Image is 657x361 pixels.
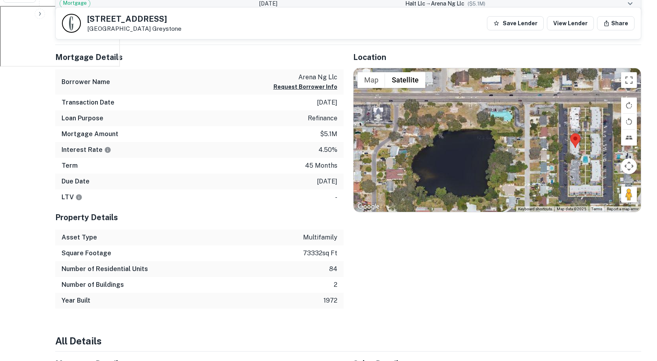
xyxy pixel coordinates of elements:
button: Rotate map counterclockwise [621,114,637,129]
h6: Number of Buildings [62,280,124,290]
p: 4.50% [318,145,337,155]
h5: Mortgage Details [55,51,344,63]
img: Google [356,202,382,212]
p: refinance [308,114,337,123]
a: View Lender [547,16,594,30]
button: Drag Pegman onto the map to open Street View [621,187,637,202]
button: Tilt map [621,130,637,146]
button: Toggle fullscreen view [621,72,637,88]
h4: All Details [55,334,641,348]
svg: LTVs displayed on the website are for informational purposes only and may be reported incorrectly... [75,194,82,201]
p: [DATE] [317,177,337,186]
button: Rotate map clockwise [621,97,637,113]
h6: Due Date [62,177,90,186]
span: halt llc [405,0,425,7]
p: 2 [334,280,337,290]
h6: Mortgage Amount [62,129,118,139]
h6: Number of Residential Units [62,264,148,274]
span: arena ng llc [431,0,464,7]
p: [DATE] [317,98,337,107]
a: Greystone [152,25,182,32]
button: Show street map [358,72,385,88]
button: Save Lender [487,16,544,30]
a: Terms (opens in new tab) [591,207,602,211]
h6: Borrower Name [62,77,110,87]
h5: Property Details [55,211,344,223]
p: - [335,193,337,202]
p: 1972 [324,296,337,305]
a: Report a map error [607,207,638,211]
button: Map camera controls [621,158,637,174]
a: Open this area in Google Maps (opens a new window) [356,202,382,212]
p: arena ng llc [273,73,337,82]
p: $5.1m [320,129,337,139]
svg: The interest rates displayed on the website are for informational purposes only and may be report... [104,146,111,153]
h6: Loan Purpose [62,114,103,123]
h6: Transaction Date [62,98,114,107]
iframe: Chat Widget [618,298,657,336]
span: Map data ©2025 [557,207,586,211]
button: Show satellite imagery [385,72,425,88]
span: ($ 5.1M ) [468,1,485,7]
h6: Term [62,161,78,170]
p: multifamily [303,233,337,242]
button: Keyboard shortcuts [518,206,552,212]
button: Request Borrower Info [273,82,337,92]
h6: Asset Type [62,233,97,242]
button: Share [597,16,635,30]
h5: Location [353,51,642,63]
p: 73332 sq ft [303,249,337,258]
h5: [STREET_ADDRESS] [87,15,182,23]
h6: Square Footage [62,249,111,258]
h6: LTV [62,193,82,202]
h6: Year Built [62,296,90,305]
p: [GEOGRAPHIC_DATA] [87,25,182,32]
p: 84 [329,264,337,274]
h6: Interest Rate [62,145,111,155]
p: 45 months [305,161,337,170]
